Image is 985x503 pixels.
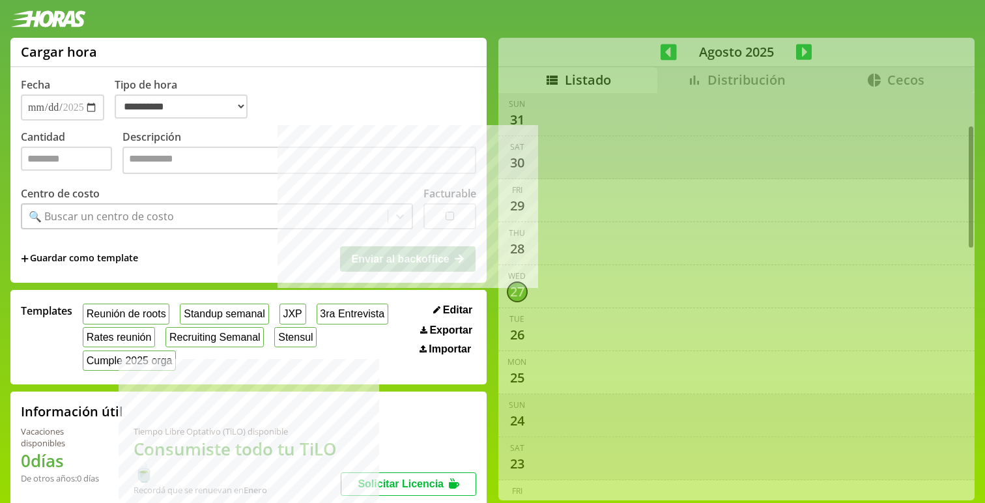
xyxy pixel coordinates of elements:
label: Descripción [122,130,476,177]
button: Reunión de roots [83,304,169,324]
button: Standup semanal [180,304,268,324]
span: +Guardar como template [21,251,138,266]
h1: 0 días [21,449,102,472]
div: De otros años: 0 días [21,472,102,484]
h2: Información útil [21,403,123,420]
div: Tiempo Libre Optativo (TiLO) disponible [134,425,341,437]
button: 3ra Entrevista [317,304,388,324]
label: Centro de costo [21,186,100,201]
span: Editar [443,304,472,316]
input: Cantidad [21,147,112,171]
span: Exportar [429,324,472,336]
span: Templates [21,304,72,318]
button: Rates reunión [83,327,155,347]
div: Recordá que se renuevan en [134,484,341,496]
div: 🔍 Buscar un centro de costo [29,209,174,223]
select: Tipo de hora [115,94,248,119]
button: Editar [429,304,476,317]
h1: Cargar hora [21,43,97,61]
span: Solicitar Licencia [358,478,444,489]
label: Facturable [423,186,476,201]
textarea: Descripción [122,147,476,174]
span: + [21,251,29,266]
button: Solicitar Licencia [341,472,476,496]
b: Enero [244,484,267,496]
button: JXP [279,304,306,324]
h1: Consumiste todo tu TiLO 🍵 [134,437,341,484]
div: Vacaciones disponibles [21,425,102,449]
span: Importar [429,343,471,355]
button: Recruiting Semanal [165,327,264,347]
label: Fecha [21,78,50,92]
img: logotipo [10,10,86,27]
label: Cantidad [21,130,122,177]
button: Cumple 2025 orga [83,351,176,371]
label: Tipo de hora [115,78,258,121]
button: Stensul [274,327,317,347]
button: Exportar [416,324,476,337]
